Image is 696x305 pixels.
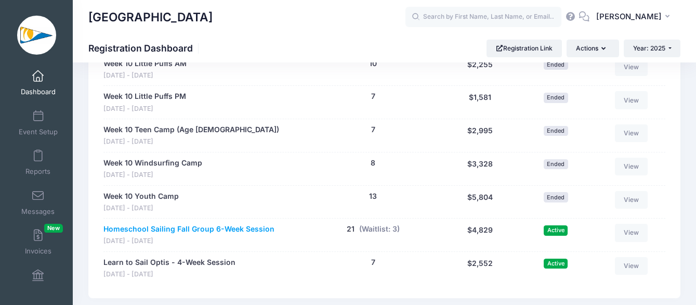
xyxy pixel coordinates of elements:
span: Ended [544,59,568,69]
span: Reports [25,168,50,176]
span: New [44,224,63,233]
button: 8 [371,158,375,169]
a: View [615,257,648,275]
a: Week 10 Teen Camp (Age [DEMOGRAPHIC_DATA]) [103,124,279,135]
button: 7 [371,124,375,135]
a: Financials [14,264,63,300]
span: [DATE] - [DATE] [103,236,274,246]
button: 10 [369,58,377,69]
span: Year: 2025 [633,44,665,52]
a: Week 10 Youth Camp [103,191,179,202]
button: 7 [371,91,375,102]
span: Messages [21,207,55,216]
input: Search by First Name, Last Name, or Email... [405,7,561,28]
a: Reports [14,144,63,181]
a: Homeschool Sailing Fall Group 6-Week Session [103,224,274,235]
span: Ended [544,159,568,169]
a: View [615,191,648,209]
a: View [615,124,648,142]
div: $2,255 [441,58,519,81]
span: [PERSON_NAME] [596,11,662,22]
span: Event Setup [19,128,58,136]
span: Active [544,259,568,269]
a: Messages [14,184,63,221]
a: Week 10 Little Puffs AM [103,58,187,69]
div: $5,804 [441,191,519,213]
span: Invoices [25,247,51,256]
a: Learn to Sail Optis - 4-Week Session [103,257,235,268]
span: Ended [544,93,568,103]
span: [DATE] - [DATE] [103,137,279,147]
span: [DATE] - [DATE] [103,104,186,114]
img: Clearwater Community Sailing Center [17,16,56,55]
a: Registration Link [487,40,562,57]
a: Week 10 Windsurfing Camp [103,158,202,169]
a: View [615,91,648,109]
div: $1,581 [441,91,519,113]
div: $4,829 [441,224,519,246]
a: View [615,158,648,175]
button: 21 [347,224,354,235]
a: Event Setup [14,105,63,141]
a: Dashboard [14,65,63,101]
button: Actions [567,40,619,57]
h1: [GEOGRAPHIC_DATA] [88,5,213,29]
button: (Waitlist: 3) [359,224,400,235]
span: Ended [544,126,568,136]
span: Ended [544,192,568,202]
div: $3,328 [441,158,519,180]
div: $2,552 [441,257,519,279]
button: 7 [371,257,375,268]
button: 13 [369,191,377,202]
a: View [615,58,648,76]
button: Year: 2025 [624,40,680,57]
a: Week 10 Little Puffs PM [103,91,186,102]
a: View [615,224,648,242]
div: $2,995 [441,124,519,147]
span: [DATE] - [DATE] [103,71,187,81]
span: [DATE] - [DATE] [103,270,235,279]
span: [DATE] - [DATE] [103,204,179,213]
span: [DATE] - [DATE] [103,170,202,180]
h1: Registration Dashboard [88,43,202,54]
button: [PERSON_NAME] [589,5,680,29]
span: Dashboard [21,88,56,97]
a: InvoicesNew [14,224,63,260]
span: Active [544,225,568,235]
